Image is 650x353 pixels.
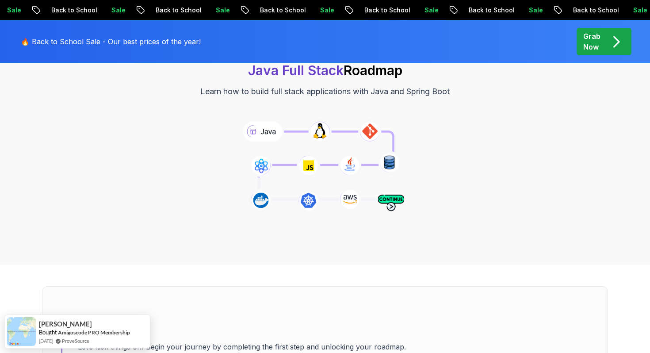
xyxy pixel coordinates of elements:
[39,320,92,328] span: [PERSON_NAME]
[58,329,130,336] a: Amigoscode PRO Membership
[7,317,36,346] img: provesource social proof notification image
[357,6,417,15] p: Back to School
[462,6,522,15] p: Back to School
[62,337,89,345] a: ProveSource
[583,31,600,52] p: Grab Now
[313,6,341,15] p: Sale
[78,341,597,352] p: Let’s kick things off! Begin your journey by completing the first step and unlocking your roadmap.
[149,6,209,15] p: Back to School
[39,329,57,336] span: Bought
[21,36,201,47] p: 🔥 Back to School Sale - Our best prices of the year!
[248,62,344,78] span: Java Full Stack
[248,62,402,78] h1: Roadmap
[566,6,626,15] p: Back to School
[417,6,446,15] p: Sale
[522,6,550,15] p: Sale
[209,6,237,15] p: Sale
[104,6,133,15] p: Sale
[39,337,53,345] span: [DATE]
[78,318,597,331] h3: Getting Started
[44,6,104,15] p: Back to School
[253,6,313,15] p: Back to School
[200,85,450,98] p: Learn how to build full stack applications with Java and Spring Boot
